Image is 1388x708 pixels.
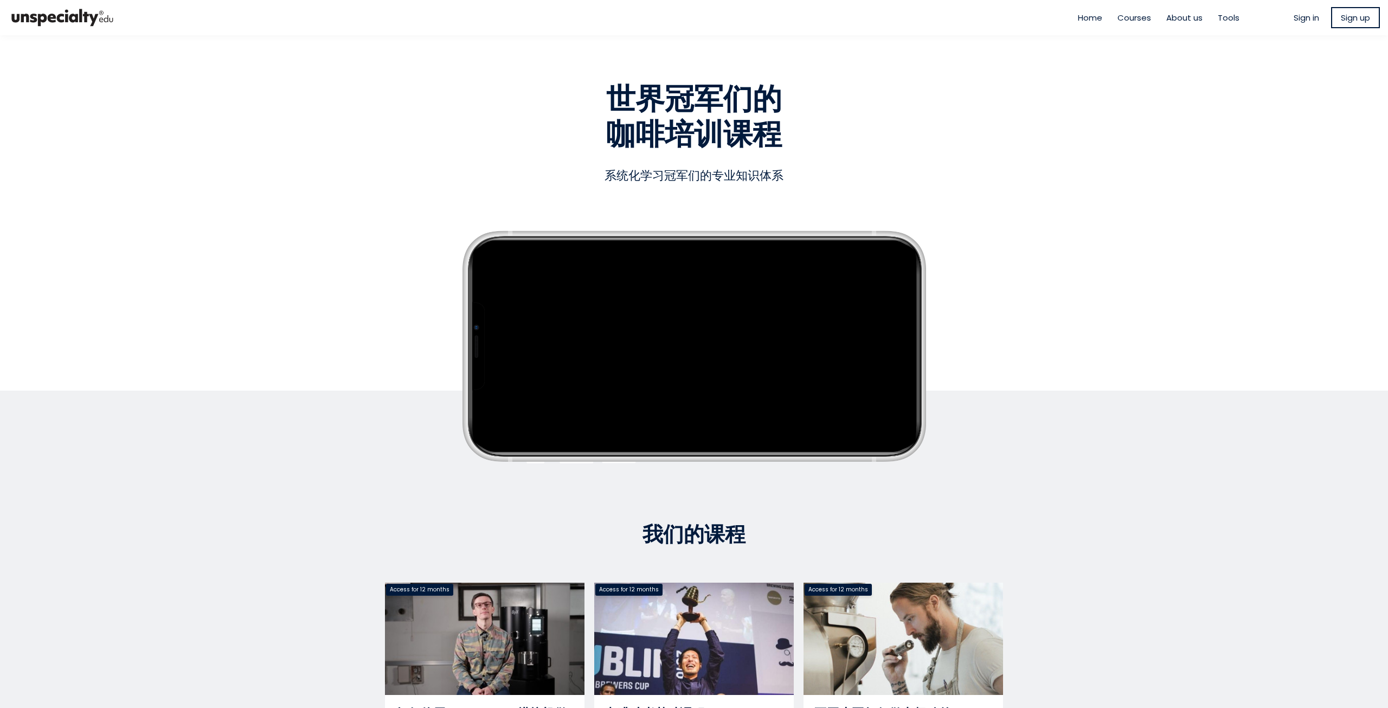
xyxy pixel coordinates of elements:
span: Sign up [1341,11,1370,24]
h1: 世界冠军们的 咖啡培训课程 [385,81,1003,152]
a: About us [1166,11,1203,24]
a: Home [1078,11,1102,24]
h2: 我们的课程 [385,521,1003,547]
a: Sign up [1331,7,1380,28]
a: Sign in [1294,11,1319,24]
a: Courses [1117,11,1151,24]
a: Tools [1218,11,1239,24]
img: bc390a18feecddb333977e298b3a00a1.png [8,4,117,31]
div: 系统化学习冠军们的专业知识体系 [385,165,1003,186]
